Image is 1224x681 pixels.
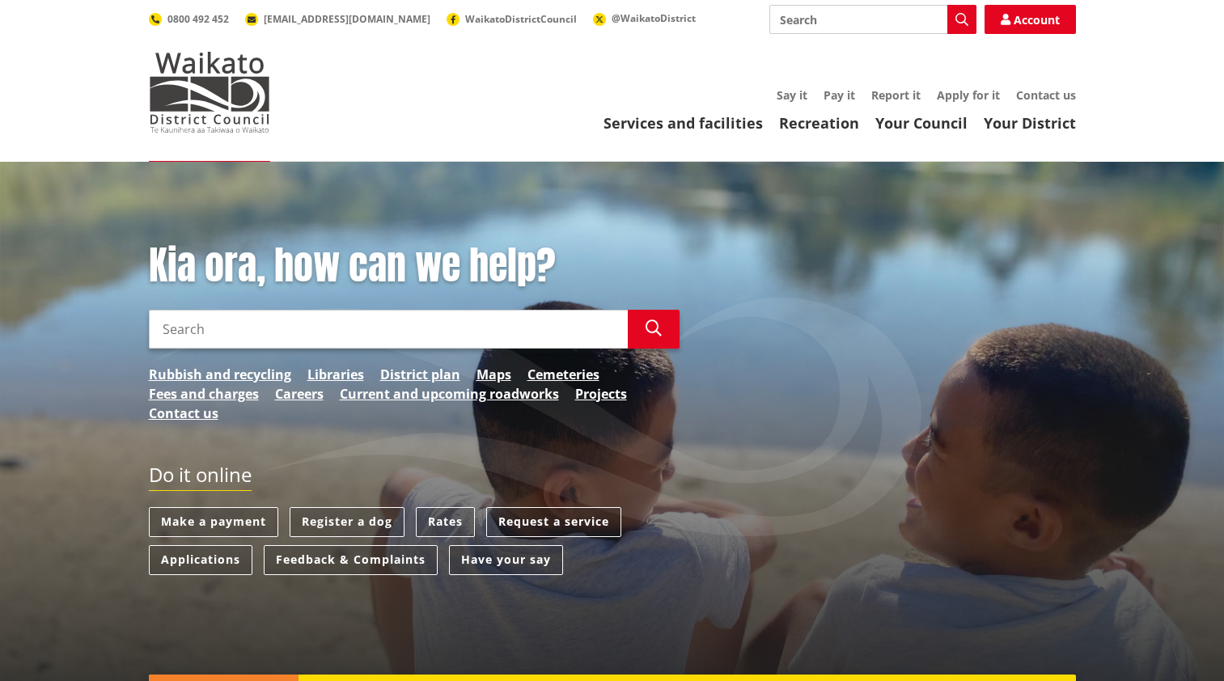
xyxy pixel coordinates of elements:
[149,12,229,26] a: 0800 492 452
[149,310,628,349] input: Search input
[593,11,696,25] a: @WaikatoDistrict
[340,384,559,404] a: Current and upcoming roadworks
[985,5,1076,34] a: Account
[264,545,438,575] a: Feedback & Complaints
[416,507,475,537] a: Rates
[875,113,968,133] a: Your Council
[275,384,324,404] a: Careers
[824,87,855,103] a: Pay it
[149,365,291,384] a: Rubbish and recycling
[777,87,807,103] a: Say it
[937,87,1000,103] a: Apply for it
[612,11,696,25] span: @WaikatoDistrict
[149,404,218,423] a: Contact us
[149,463,252,492] h2: Do it online
[476,365,511,384] a: Maps
[149,243,680,290] h1: Kia ora, how can we help?
[449,545,563,575] a: Have your say
[290,507,404,537] a: Register a dog
[1016,87,1076,103] a: Contact us
[167,12,229,26] span: 0800 492 452
[149,52,270,133] img: Waikato District Council - Te Kaunihera aa Takiwaa o Waikato
[486,507,621,537] a: Request a service
[527,365,599,384] a: Cemeteries
[604,113,763,133] a: Services and facilities
[447,12,577,26] a: WaikatoDistrictCouncil
[871,87,921,103] a: Report it
[984,113,1076,133] a: Your District
[575,384,627,404] a: Projects
[245,12,430,26] a: [EMAIL_ADDRESS][DOMAIN_NAME]
[264,12,430,26] span: [EMAIL_ADDRESS][DOMAIN_NAME]
[149,545,252,575] a: Applications
[465,12,577,26] span: WaikatoDistrictCouncil
[149,507,278,537] a: Make a payment
[149,384,259,404] a: Fees and charges
[307,365,364,384] a: Libraries
[779,113,859,133] a: Recreation
[380,365,460,384] a: District plan
[769,5,976,34] input: Search input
